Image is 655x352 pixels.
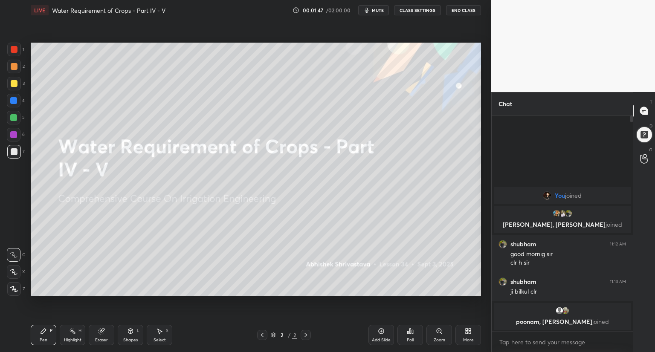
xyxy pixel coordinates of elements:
p: G [649,147,652,153]
button: CLASS SETTINGS [394,5,441,15]
img: b85ef000e20047b0a410e600e28f0247.15690187_3 [558,209,567,218]
div: 7 [7,145,25,159]
div: Z [7,282,25,296]
div: H [78,329,81,333]
img: b2b929bb3ee94a3c9d113740ffa956c2.jpg [498,240,507,248]
div: P [50,329,52,333]
div: S [166,329,168,333]
img: ae866704e905434385cbdb892f4f5a96.jpg [543,191,551,200]
span: joined [592,317,609,326]
span: joined [606,220,622,228]
h6: shubham [510,278,536,286]
div: ji bilkul clr [510,288,626,296]
div: grid [492,185,633,332]
div: 2 [7,60,25,73]
div: 1 [7,43,24,56]
div: X [7,265,25,279]
img: 3a7fb95ce51e474399dd4c7fb3ce12a4.jpg [552,209,561,218]
div: 3 [7,77,25,90]
div: 11:12 AM [610,242,626,247]
p: Chat [492,92,519,115]
p: T [650,99,652,105]
span: joined [565,192,582,199]
div: Zoom [434,338,445,342]
p: [PERSON_NAME], [PERSON_NAME] [499,221,626,228]
h4: Water Requirement of Crops - Part IV - V [52,6,165,14]
div: Highlight [64,338,81,342]
img: 63ce34a9ac60429bb42b8a8577956dfc.jpg [561,306,570,315]
div: L [137,329,139,333]
div: C [7,248,25,262]
div: Select [154,338,166,342]
button: End Class [446,5,481,15]
img: b2b929bb3ee94a3c9d113740ffa956c2.jpg [498,277,507,286]
img: b2b929bb3ee94a3c9d113740ffa956c2.jpg [564,209,573,218]
div: 11:13 AM [610,279,626,284]
div: 6 [7,128,25,141]
div: More [463,338,474,342]
p: poonam, [PERSON_NAME] [499,318,626,325]
div: 2 [292,331,297,339]
p: D [649,123,652,129]
div: 4 [7,94,25,107]
div: Poll [407,338,414,342]
div: clr h sir [510,259,626,267]
div: Shapes [123,338,138,342]
div: Eraser [95,338,108,342]
span: mute [372,7,384,13]
h6: shubham [510,240,536,248]
div: / [288,332,290,338]
div: Pen [40,338,47,342]
span: You [555,192,565,199]
img: default.png [555,306,564,315]
button: mute [358,5,389,15]
div: Add Slide [372,338,391,342]
div: 2 [278,332,286,338]
div: good mornig sir [510,250,626,259]
div: 5 [7,111,25,124]
div: LIVE [31,5,49,15]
